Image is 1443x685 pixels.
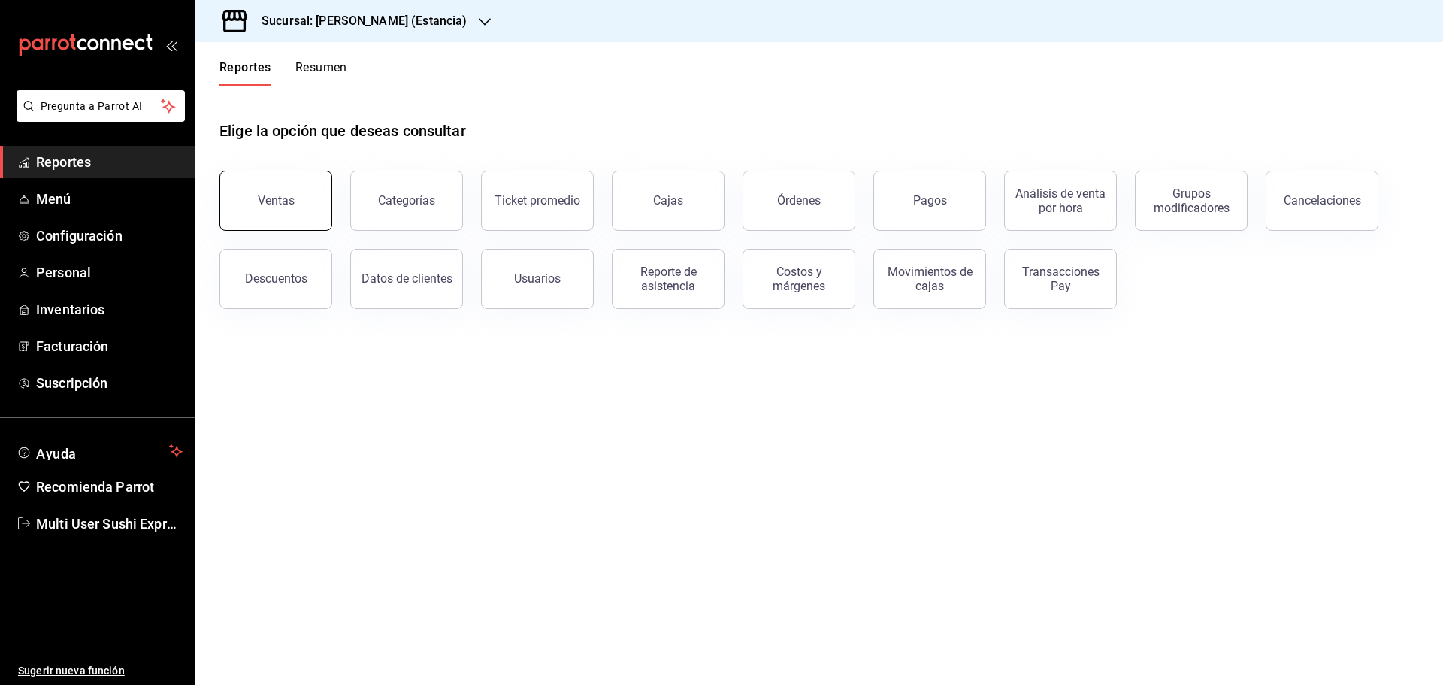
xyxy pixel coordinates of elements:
button: Grupos modificadores [1135,171,1248,231]
span: Multi User Sushi Express [36,514,183,534]
div: Grupos modificadores [1145,186,1238,215]
span: Recomienda Parrot [36,477,183,497]
span: Inventarios [36,299,183,320]
button: Costos y márgenes [743,249,855,309]
span: Ayuda [36,442,163,460]
span: Sugerir nueva función [18,663,183,679]
h3: Sucursal: [PERSON_NAME] (Estancia) [250,12,467,30]
div: Descuentos [245,271,307,286]
div: Transacciones Pay [1014,265,1107,293]
button: Resumen [295,60,347,86]
button: Descuentos [219,249,332,309]
span: Pregunta a Parrot AI [41,99,162,114]
button: Reportes [219,60,271,86]
div: Cajas [653,192,684,210]
a: Cajas [612,171,725,231]
button: Órdenes [743,171,855,231]
div: Cancelaciones [1284,193,1361,208]
button: Ticket promedio [481,171,594,231]
div: Pagos [913,193,947,208]
div: Reporte de asistencia [622,265,715,293]
div: Datos de clientes [362,271,452,286]
div: Movimientos de cajas [883,265,976,293]
button: Categorías [350,171,463,231]
button: Reporte de asistencia [612,249,725,309]
div: Categorías [378,193,435,208]
button: Movimientos de cajas [873,249,986,309]
div: Órdenes [777,193,821,208]
div: Ventas [258,193,295,208]
button: Usuarios [481,249,594,309]
span: Configuración [36,226,183,246]
div: Ticket promedio [495,193,580,208]
button: Datos de clientes [350,249,463,309]
a: Pregunta a Parrot AI [11,109,185,125]
span: Personal [36,262,183,283]
div: Costos y márgenes [752,265,846,293]
div: navigation tabs [219,60,347,86]
span: Facturación [36,336,183,356]
div: Análisis de venta por hora [1014,186,1107,215]
div: Usuarios [514,271,561,286]
button: Transacciones Pay [1004,249,1117,309]
button: Pagos [873,171,986,231]
span: Reportes [36,152,183,172]
span: Menú [36,189,183,209]
button: Ventas [219,171,332,231]
button: open_drawer_menu [165,39,177,51]
h1: Elige la opción que deseas consultar [219,120,466,142]
button: Análisis de venta por hora [1004,171,1117,231]
span: Suscripción [36,373,183,393]
button: Pregunta a Parrot AI [17,90,185,122]
button: Cancelaciones [1266,171,1378,231]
